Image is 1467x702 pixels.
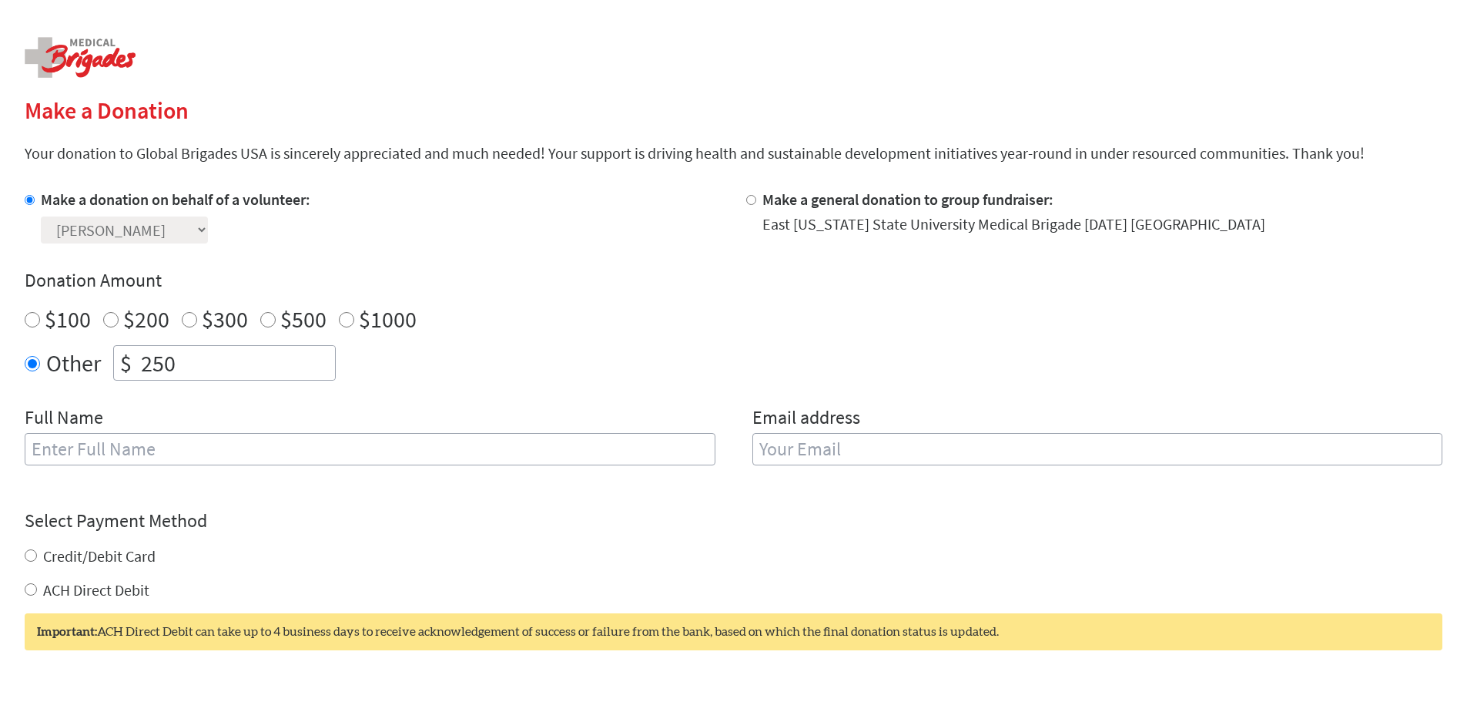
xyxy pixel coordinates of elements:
[202,304,248,334] label: $300
[43,546,156,566] label: Credit/Debit Card
[752,433,1443,465] input: Your Email
[359,304,417,334] label: $1000
[123,304,169,334] label: $200
[25,613,1442,650] div: ACH Direct Debit can take up to 4 business days to receive acknowledgement of success or failure ...
[25,37,136,78] img: logo-medical.png
[25,405,103,433] label: Full Name
[25,433,715,465] input: Enter Full Name
[114,346,138,380] div: $
[25,96,1442,124] h2: Make a Donation
[762,213,1265,235] div: East [US_STATE] State University Medical Brigade [DATE] [GEOGRAPHIC_DATA]
[43,580,149,600] label: ACH Direct Debit
[45,304,91,334] label: $100
[46,345,101,381] label: Other
[41,190,310,209] label: Make a donation on behalf of a volunteer:
[762,190,1053,209] label: Make a general donation to group fundraiser:
[37,626,97,638] strong: Important:
[25,143,1442,164] p: Your donation to Global Brigades USA is sincerely appreciated and much needed! Your support is dr...
[25,509,1442,533] h4: Select Payment Method
[25,268,1442,293] h4: Donation Amount
[138,346,335,380] input: Enter Amount
[752,405,860,433] label: Email address
[280,304,327,334] label: $500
